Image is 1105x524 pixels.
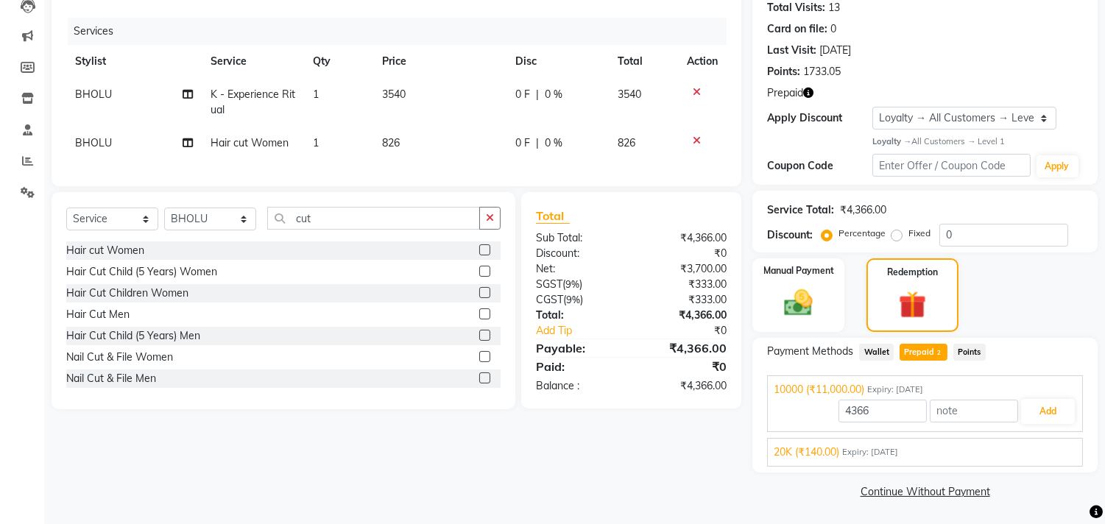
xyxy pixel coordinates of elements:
[767,64,800,79] div: Points:
[859,344,894,361] span: Wallet
[66,264,217,280] div: Hair Cut Child (5 Years) Women
[66,307,130,322] div: Hair Cut Men
[75,136,112,149] span: BHOLU
[678,45,727,78] th: Action
[304,45,373,78] th: Qty
[536,208,570,224] span: Total
[767,344,853,359] span: Payment Methods
[767,85,803,101] span: Prepaid
[267,207,480,230] input: Search or Scan
[632,292,738,308] div: ₹333.00
[632,246,738,261] div: ₹0
[887,266,938,279] label: Redemption
[890,288,934,322] img: _gift.svg
[767,110,872,126] div: Apply Discount
[515,135,530,151] span: 0 F
[767,202,834,218] div: Service Total:
[632,261,738,277] div: ₹3,700.00
[536,135,539,151] span: |
[525,230,632,246] div: Sub Total:
[618,136,635,149] span: 826
[382,88,406,101] span: 3540
[867,383,923,396] span: Expiry: [DATE]
[839,227,886,240] label: Percentage
[774,445,839,460] span: 20K (₹140.00)
[515,87,530,102] span: 0 F
[632,308,738,323] div: ₹4,366.00
[872,154,1030,177] input: Enter Offer / Coupon Code
[767,21,827,37] div: Card on file:
[632,230,738,246] div: ₹4,366.00
[202,45,305,78] th: Service
[211,136,289,149] span: Hair cut Women
[953,344,986,361] span: Points
[536,87,539,102] span: |
[618,88,641,101] span: 3540
[1021,399,1075,424] button: Add
[935,349,943,358] span: 2
[525,277,632,292] div: ( )
[525,246,632,261] div: Discount:
[649,323,738,339] div: ₹0
[767,227,813,243] div: Discount:
[525,339,632,357] div: Payable:
[525,261,632,277] div: Net:
[525,358,632,375] div: Paid:
[908,227,931,240] label: Fixed
[66,371,156,386] div: Nail Cut & File Men
[632,378,738,394] div: ₹4,366.00
[900,344,947,361] span: Prepaid
[755,484,1095,500] a: Continue Without Payment
[566,294,580,305] span: 9%
[632,277,738,292] div: ₹333.00
[842,446,898,458] span: Expiry: [DATE]
[536,293,563,306] span: CGST
[382,136,400,149] span: 826
[872,136,911,146] strong: Loyalty →
[68,18,738,45] div: Services
[313,136,319,149] span: 1
[211,88,295,116] span: K - Experience Ritual
[313,88,319,101] span: 1
[565,278,579,290] span: 9%
[66,45,202,78] th: Stylist
[930,400,1018,422] input: note
[525,292,632,308] div: ( )
[525,378,632,394] div: Balance :
[803,64,841,79] div: 1733.05
[536,277,562,291] span: SGST
[774,382,864,397] span: 10000 (₹11,000.00)
[775,286,822,319] img: _cash.svg
[545,87,562,102] span: 0 %
[819,43,851,58] div: [DATE]
[525,323,649,339] a: Add Tip
[545,135,562,151] span: 0 %
[632,358,738,375] div: ₹0
[763,264,834,277] label: Manual Payment
[506,45,609,78] th: Disc
[767,43,816,58] div: Last Visit:
[75,88,112,101] span: BHOLU
[767,158,872,174] div: Coupon Code
[632,339,738,357] div: ₹4,366.00
[840,202,886,218] div: ₹4,366.00
[66,286,188,301] div: Hair Cut Children Women
[830,21,836,37] div: 0
[609,45,679,78] th: Total
[373,45,506,78] th: Price
[66,350,173,365] div: Nail Cut & File Women
[66,328,200,344] div: Hair Cut Child (5 Years) Men
[872,135,1083,148] div: All Customers → Level 1
[66,243,144,258] div: Hair cut Women
[1037,155,1078,177] button: Apply
[839,400,927,422] input: Amount
[525,308,632,323] div: Total:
